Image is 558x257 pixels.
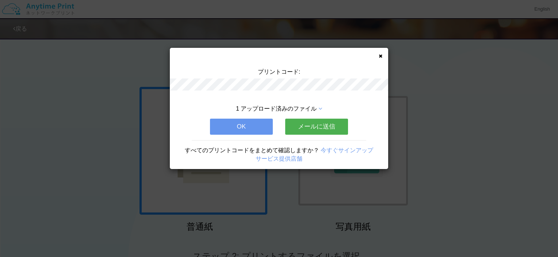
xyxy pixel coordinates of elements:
button: OK [210,119,273,135]
span: プリントコード: [258,69,300,75]
span: 1 アップロード済みのファイル [236,106,317,112]
a: サービス提供店舗 [256,156,302,162]
button: メールに送信 [285,119,348,135]
span: すべてのプリントコードをまとめて確認しますか？ [185,147,319,153]
a: 今すぐサインアップ [321,147,373,153]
